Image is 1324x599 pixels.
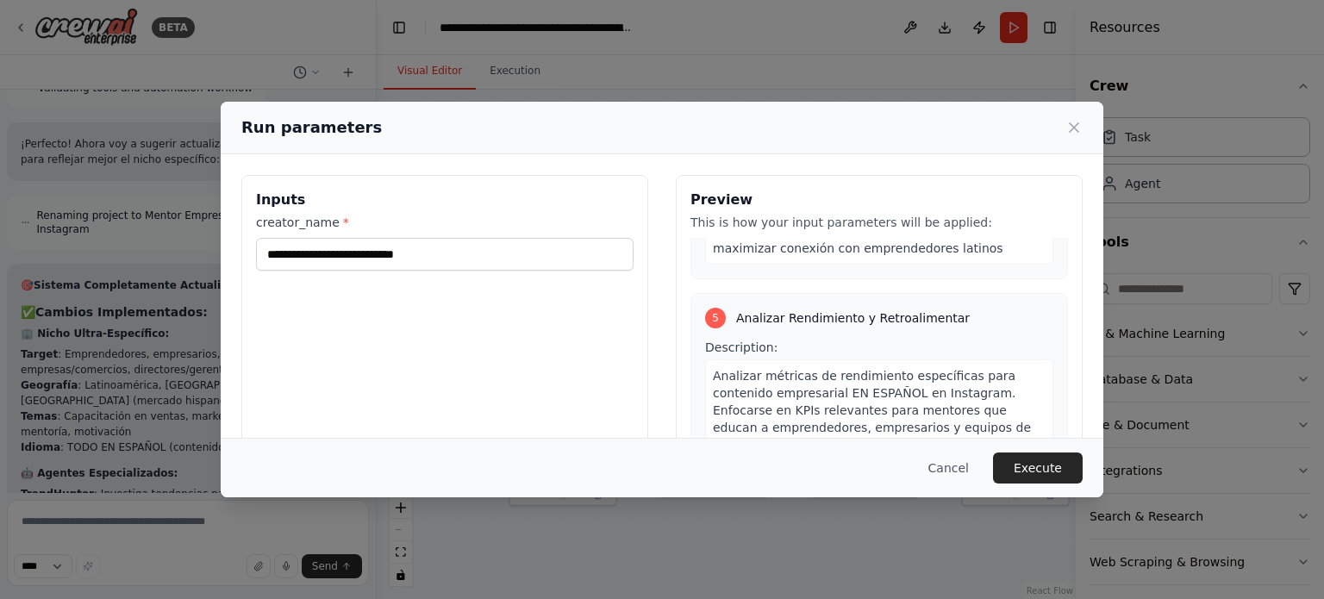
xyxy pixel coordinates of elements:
[915,452,983,484] button: Cancel
[736,309,970,327] span: Analizar Rendimiento y Retroalimentar
[690,214,1068,231] p: This is how your input parameters will be applied:
[256,190,634,210] h3: Inputs
[690,190,1068,210] h3: Preview
[993,452,1083,484] button: Execute
[256,214,634,231] label: creator_name
[705,340,778,354] span: Description:
[713,369,1038,503] span: Analizar métricas de rendimiento específicas para contenido empresarial EN ESPAÑOL en Instagram. ...
[705,308,726,328] div: 5
[241,115,382,140] h2: Run parameters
